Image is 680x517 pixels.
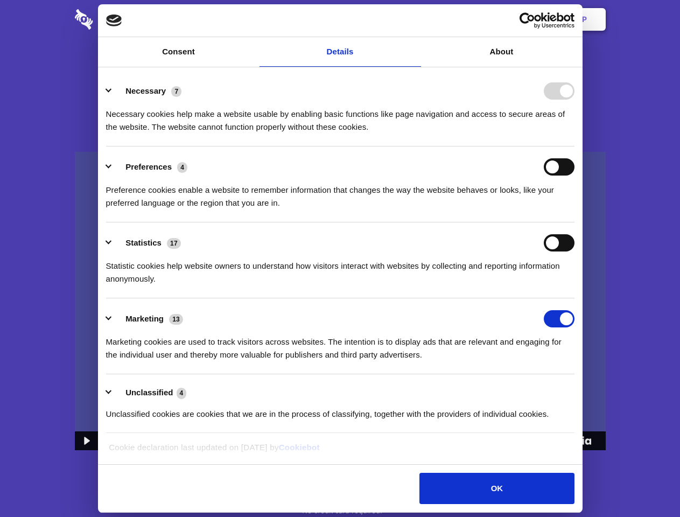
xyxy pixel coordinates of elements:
iframe: Drift Widget Chat Controller [626,463,667,504]
button: Preferences (4) [106,158,194,176]
div: Statistic cookies help website owners to understand how visitors interact with websites by collec... [106,251,574,285]
a: Details [260,37,421,67]
button: Necessary (7) [106,82,188,100]
span: 17 [167,238,181,249]
img: logo-wordmark-white-trans-d4663122ce5f474addd5e946df7df03e33cb6a1c49d2221995e7729f52c070b2.svg [75,9,167,30]
h4: Auto-redaction of sensitive data, encrypted data sharing and self-destructing private chats. Shar... [75,98,606,134]
button: Play Video [75,431,97,450]
label: Statistics [125,238,162,247]
label: Necessary [125,86,166,95]
a: Usercentrics Cookiebot - opens in a new window [480,12,574,29]
button: OK [419,473,574,504]
a: Consent [98,37,260,67]
img: logo [106,15,122,26]
span: 13 [169,314,183,325]
button: Marketing (13) [106,310,190,327]
h1: Eliminate Slack Data Loss. [75,48,606,87]
div: Preference cookies enable a website to remember information that changes the way the website beha... [106,176,574,209]
img: Sharesecret [75,152,606,451]
a: About [421,37,583,67]
a: Login [488,3,535,36]
div: Marketing cookies are used to track visitors across websites. The intention is to display ads tha... [106,327,574,361]
a: Cookiebot [279,443,320,452]
span: 4 [177,388,187,399]
div: Unclassified cookies are cookies that we are in the process of classifying, together with the pro... [106,400,574,421]
label: Preferences [125,162,172,171]
div: Necessary cookies help make a website usable by enabling basic functions like page navigation and... [106,100,574,134]
a: Pricing [316,3,363,36]
div: Cookie declaration last updated on [DATE] by [101,441,579,462]
button: Statistics (17) [106,234,188,251]
button: Unclassified (4) [106,386,193,400]
span: 7 [171,86,181,97]
span: 4 [177,162,187,173]
label: Marketing [125,314,164,323]
a: Contact [437,3,486,36]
